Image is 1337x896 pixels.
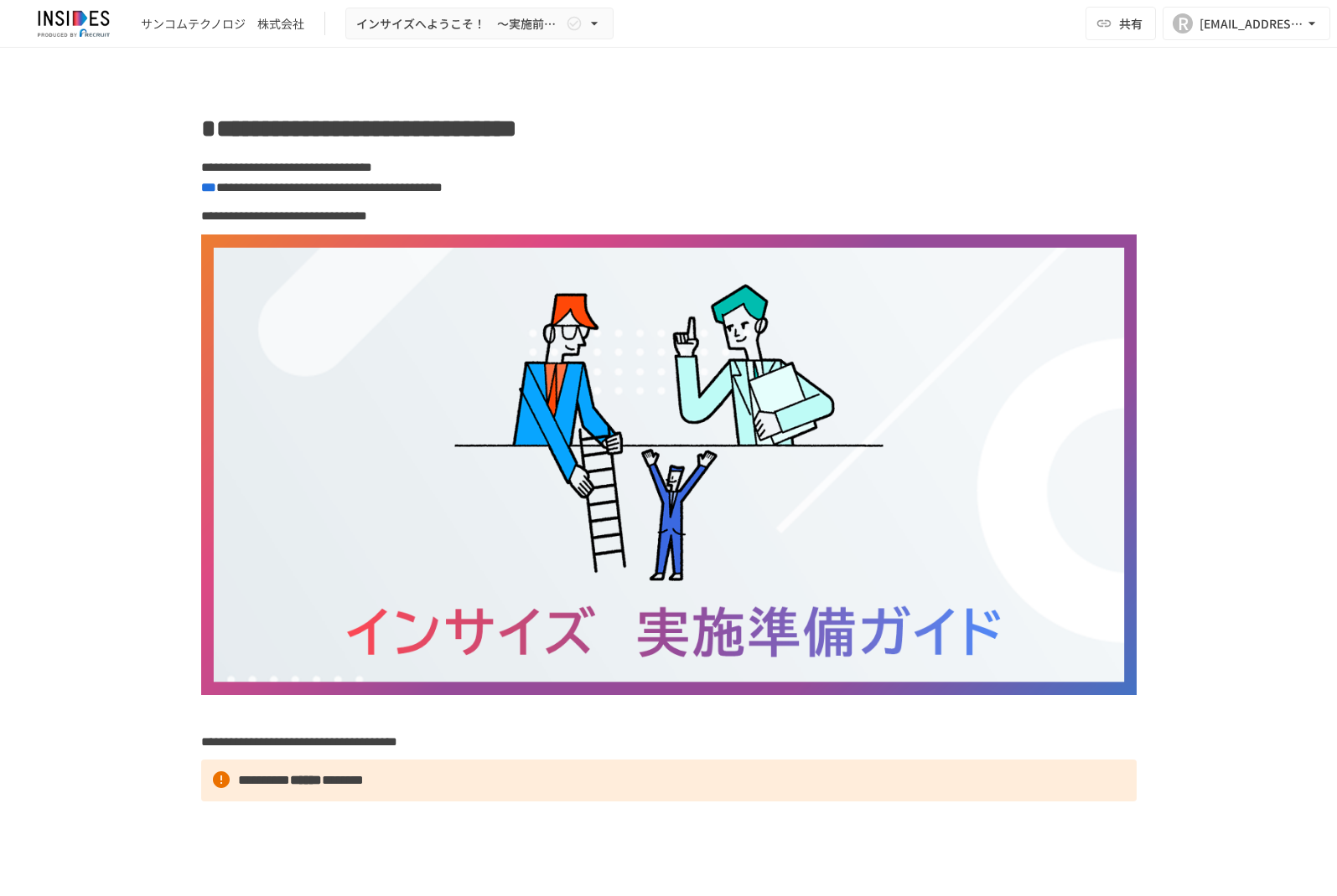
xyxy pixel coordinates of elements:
span: 共有 [1119,14,1143,33]
div: R [1173,13,1193,33]
img: xY69pADdgLpeoKoLD8msBJdyYEOF9JWvf6V0bEf2iNl [201,234,1137,695]
button: 共有 [1086,7,1156,40]
button: インサイズへようこそ！ ～実施前のご案内～ [345,8,614,40]
button: R[EMAIL_ADDRESS][DOMAIN_NAME] [1163,7,1330,40]
span: インサイズへようこそ！ ～実施前のご案内～ [356,13,562,34]
div: サンコムテクノロジ 株式会社 [141,15,304,33]
img: JmGSPSkPjKwBq77AtHmwC7bJguQHJlCRQfAXtnx4WuV [20,10,127,37]
div: [EMAIL_ADDRESS][DOMAIN_NAME] [1200,13,1303,34]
